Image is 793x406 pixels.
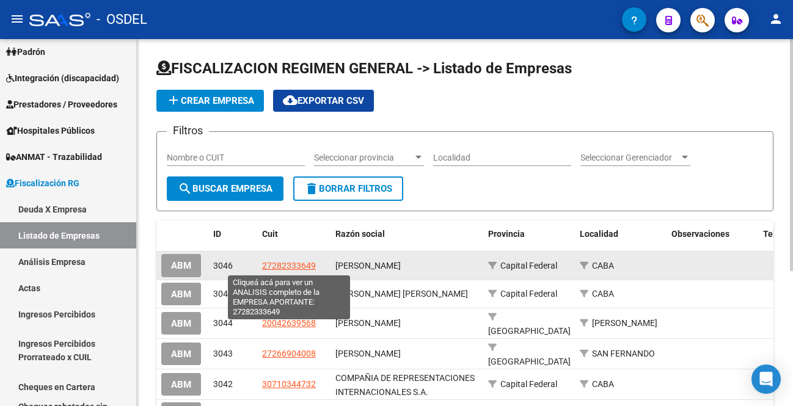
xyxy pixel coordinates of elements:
mat-icon: add [166,93,181,107]
datatable-header-cell: Provincia [483,221,575,247]
span: Padrón [6,45,45,59]
span: 27266904008 [262,349,316,358]
span: ABM [171,289,191,300]
span: Observaciones [671,229,729,239]
span: MARQUEZ MACRI TOMAS IGNACIO [335,289,468,299]
div: Open Intercom Messenger [751,364,781,394]
button: Borrar Filtros [293,176,403,201]
datatable-header-cell: Localidad [575,221,667,247]
span: 20299064981 [262,289,316,299]
span: 3044 [213,318,233,328]
span: Seleccionar Gerenciador [580,153,679,163]
span: Exportar CSV [283,95,364,106]
button: ABM [161,343,201,365]
h3: Filtros [167,122,209,139]
span: ABM [171,318,191,329]
span: Capital Federal [500,379,557,389]
span: 3042 [213,379,233,389]
span: BARBATO CONSTANZA [335,261,401,270]
span: [PERSON_NAME] [592,318,657,328]
span: CABA [592,289,614,299]
span: Capital Federal [500,289,557,299]
span: CABA [592,379,614,389]
mat-icon: delete [304,181,319,196]
button: ABM [161,254,201,277]
span: CABA [592,261,614,270]
mat-icon: search [178,181,192,196]
span: Buscar Empresa [178,183,272,194]
span: Hospitales Públicos [6,124,95,137]
span: 3045 [213,289,233,299]
span: DURLACH LUCILA [335,349,401,358]
datatable-header-cell: Observaciones [667,221,758,247]
span: Borrar Filtros [304,183,392,194]
span: Provincia [488,229,525,239]
datatable-header-cell: Cuit [257,221,331,247]
button: Exportar CSV [273,90,374,112]
span: [GEOGRAPHIC_DATA] [488,357,571,366]
button: Crear Empresa [156,90,264,112]
span: [GEOGRAPHIC_DATA] [488,326,571,336]
span: FISCALIZACION REGIMEN GENERAL -> Listado de Empresas [156,60,572,77]
span: ABM [171,349,191,360]
button: ABM [161,283,201,305]
datatable-header-cell: ID [208,221,257,247]
span: ANMAT - Trazabilidad [6,150,102,164]
button: ABM [161,312,201,335]
mat-icon: cloud_download [283,93,298,107]
button: ABM [161,373,201,396]
span: 3043 [213,349,233,358]
span: Prestadores / Proveedores [6,98,117,111]
span: Fiscalización RG [6,176,79,190]
span: Crear Empresa [166,95,254,106]
span: Seleccionar provincia [314,153,413,163]
span: Localidad [580,229,618,239]
span: Capital Federal [500,261,557,270]
mat-icon: menu [10,12,24,26]
datatable-header-cell: Razón social [331,221,483,247]
span: SAN FERNANDO [592,349,655,358]
span: ABM [171,261,191,272]
span: 27282333649 [262,261,316,270]
span: ID [213,229,221,239]
span: 20042639568 [262,318,316,328]
span: PULPEIRO JULIO [335,318,401,328]
span: ABM [171,379,191,390]
span: Cuit [262,229,278,239]
span: 30710344732 [262,379,316,389]
button: Buscar Empresa [167,176,283,201]
span: 3046 [213,261,233,270]
span: - OSDEL [97,6,147,33]
mat-icon: person [769,12,783,26]
span: COMPAÑIA DE REPRESENTACIONES INTERNACIONALES S.A. [335,373,475,397]
span: Razón social [335,229,385,239]
span: Integración (discapacidad) [6,71,119,85]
